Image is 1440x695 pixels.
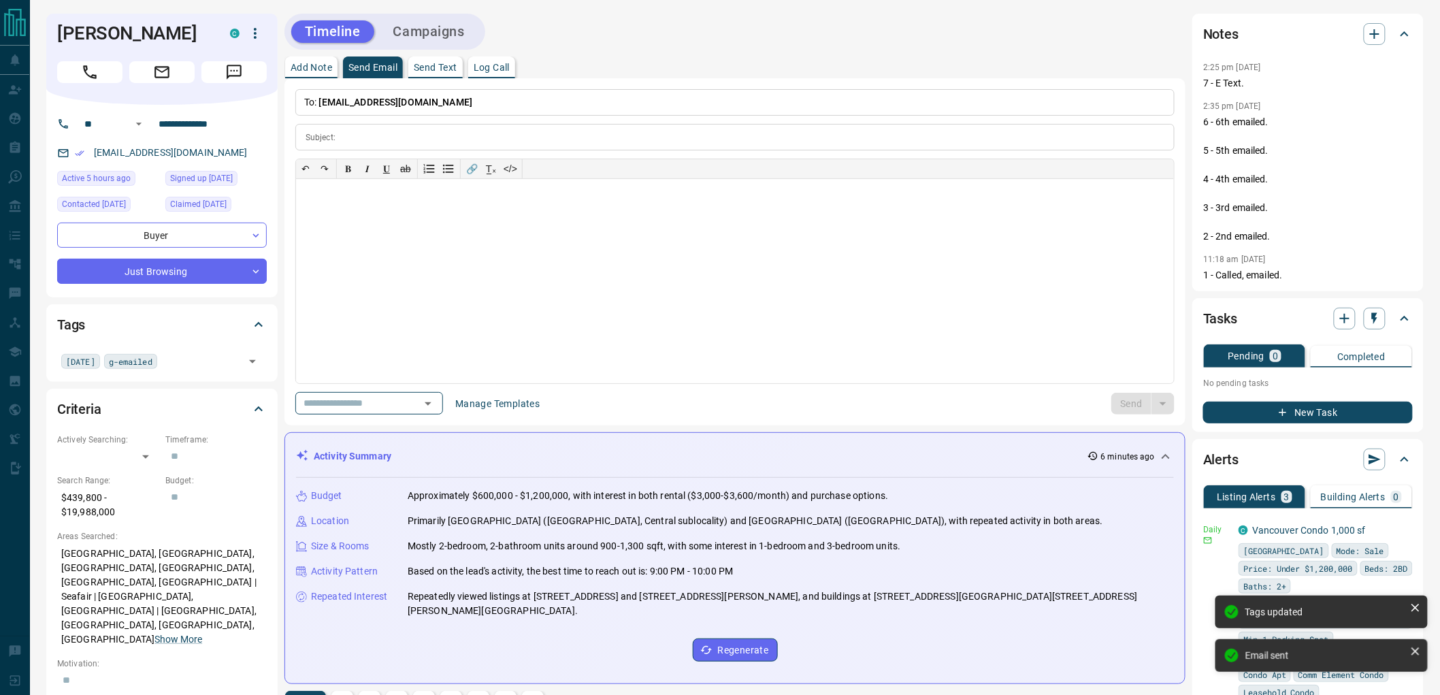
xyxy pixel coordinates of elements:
h2: Alerts [1203,449,1239,470]
button: Manage Templates [447,393,548,415]
button: Open [131,116,147,132]
button: 𝐁 [339,159,358,178]
p: Repeated Interest [311,589,387,604]
p: Budget [311,489,342,503]
div: Just Browsing [57,259,267,284]
div: Alerts [1203,443,1413,476]
div: Buyer [57,223,267,248]
p: Send Email [348,63,397,72]
span: [GEOGRAPHIC_DATA] [1243,544,1324,557]
p: Budget: [165,474,267,487]
div: split button [1111,393,1175,415]
span: Beds: 2BD [1365,562,1408,575]
div: Tags [57,308,267,341]
svg: Email Verified [75,148,84,158]
span: Email [129,61,195,83]
p: [GEOGRAPHIC_DATA], [GEOGRAPHIC_DATA], [GEOGRAPHIC_DATA], [GEOGRAPHIC_DATA], [GEOGRAPHIC_DATA], [G... [57,543,267,651]
div: Sun Jul 27 2025 [165,197,267,216]
p: Search Range: [57,474,159,487]
a: Vancouver Condo 1,000 sf [1252,525,1366,536]
p: 3 [1284,492,1290,502]
p: 6 minutes ago [1101,451,1155,463]
a: [EMAIL_ADDRESS][DOMAIN_NAME] [94,147,248,158]
p: Actively Searching: [57,434,159,446]
span: Mode: Sale [1337,544,1384,557]
div: Criteria [57,393,267,425]
p: 6 - 6th emailed. 5 - 5th emailed. 4 - 4th emailed. 3 - 3rd emailed. 2 - 2nd emailed. [1203,115,1413,244]
div: Activity Summary6 minutes ago [296,444,1174,469]
button: New Task [1203,402,1413,423]
div: Email sent [1245,650,1405,661]
p: Daily [1203,523,1230,536]
p: Activity Summary [314,449,391,464]
span: [EMAIL_ADDRESS][DOMAIN_NAME] [319,97,473,108]
s: ab [400,163,411,174]
p: Approximately $600,000 - $1,200,000, with interest in both rental ($3,000-$3,600/month) and purch... [408,489,888,503]
p: Repeatedly viewed listings at [STREET_ADDRESS] and [STREET_ADDRESS][PERSON_NAME], and buildings a... [408,589,1174,618]
button: Regenerate [693,639,778,662]
p: Size & Rooms [311,539,370,553]
button: Open [243,352,262,371]
div: Sun Jul 27 2025 [165,171,267,190]
span: Claimed [DATE] [170,197,227,211]
p: Mostly 2-bedroom, 2-bathroom units around 900-1,300 sqft, with some interest in 1-bedroom and 3-b... [408,539,900,553]
p: 2:35 pm [DATE] [1203,101,1261,111]
p: Log Call [474,63,510,72]
p: Building Alerts [1321,492,1386,502]
div: Wed Sep 10 2025 [57,197,159,216]
p: Activity Pattern [311,564,378,579]
p: 0 [1394,492,1399,502]
button: ↷ [315,159,334,178]
div: condos.ca [1239,526,1248,535]
h1: [PERSON_NAME] [57,22,210,44]
p: 2:25 pm [DATE] [1203,63,1261,72]
button: ab [396,159,415,178]
p: Send Text [414,63,457,72]
span: Call [57,61,122,83]
svg: Email [1203,536,1213,545]
div: condos.ca [230,29,240,38]
button: T̲ₓ [482,159,501,178]
p: Primarily [GEOGRAPHIC_DATA] ([GEOGRAPHIC_DATA], Central sublocality) and [GEOGRAPHIC_DATA] ([GEOG... [408,514,1103,528]
p: Areas Searched: [57,530,267,543]
p: 1 - Called, emailed. [1203,268,1413,282]
span: 𝐔 [383,163,390,174]
h2: Tags [57,314,85,336]
button: 𝐔 [377,159,396,178]
p: Subject: [306,131,336,144]
button: Campaigns [380,20,478,43]
span: Message [201,61,267,83]
div: Notes [1203,18,1413,50]
h2: Notes [1203,23,1239,45]
p: $439,800 - $19,988,000 [57,487,159,523]
p: Based on the lead's activity, the best time to reach out is: 9:00 PM - 10:00 PM [408,564,733,579]
button: Bullet list [439,159,458,178]
p: Completed [1337,352,1386,361]
div: Tasks [1203,302,1413,335]
span: g-emailed [109,355,152,368]
p: Motivation: [57,658,267,670]
button: 𝑰 [358,159,377,178]
div: Tags updated [1245,607,1405,617]
p: To: [295,89,1175,116]
h2: Tasks [1203,308,1237,329]
span: [DATE] [66,355,95,368]
span: Active 5 hours ago [62,172,131,185]
span: Price: Under $1,200,000 [1243,562,1353,575]
button: </> [501,159,520,178]
span: Signed up [DATE] [170,172,233,185]
p: 0 [1273,351,1278,361]
button: Open [419,394,438,413]
p: Listing Alerts [1217,492,1276,502]
p: 7 - E Text. [1203,76,1413,91]
button: Numbered list [420,159,439,178]
p: Add Note [291,63,332,72]
h2: Criteria [57,398,101,420]
p: 11:18 am [DATE] [1203,255,1266,264]
p: Location [311,514,349,528]
button: Timeline [291,20,374,43]
p: Timeframe: [165,434,267,446]
span: Baths: 2+ [1243,579,1286,593]
button: 🔗 [463,159,482,178]
p: No pending tasks [1203,373,1413,393]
